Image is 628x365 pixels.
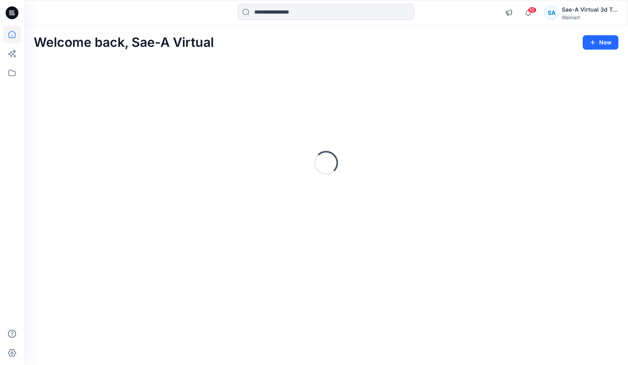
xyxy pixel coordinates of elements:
h2: Welcome back, Sae-A Virtual [34,35,214,50]
div: Sae-A Virtual 3d Team [562,5,618,14]
span: 10 [528,7,537,13]
button: New [583,35,618,50]
div: SA [544,6,559,20]
div: Walmart [562,14,618,20]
